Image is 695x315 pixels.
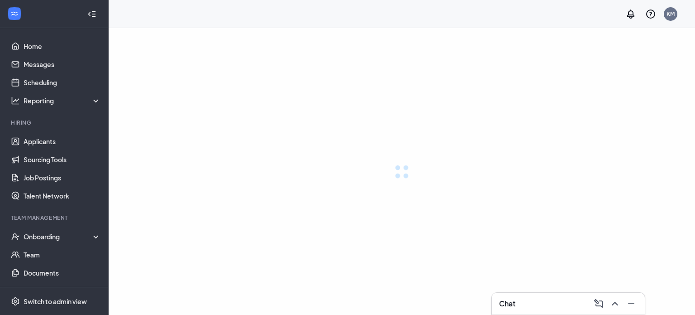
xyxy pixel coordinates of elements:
[24,282,101,300] a: SurveysCrown
[24,187,101,205] a: Talent Network
[11,96,20,105] svg: Analysis
[24,150,101,169] a: Sourcing Tools
[24,132,101,150] a: Applicants
[645,9,656,19] svg: QuestionInfo
[10,9,19,18] svg: WorkstreamLogo
[24,169,101,187] a: Job Postings
[499,299,515,309] h3: Chat
[590,296,605,311] button: ComposeMessage
[607,296,621,311] button: ChevronUp
[11,297,20,306] svg: Settings
[11,232,20,241] svg: UserCheck
[87,10,96,19] svg: Collapse
[623,296,638,311] button: Minimize
[24,55,101,73] a: Messages
[24,232,101,241] div: Onboarding
[24,73,101,92] a: Scheduling
[625,9,636,19] svg: Notifications
[24,246,101,264] a: Team
[24,96,101,105] div: Reporting
[24,37,101,55] a: Home
[593,298,604,309] svg: ComposeMessage
[11,119,99,126] div: Hiring
[626,298,637,309] svg: Minimize
[609,298,620,309] svg: ChevronUp
[11,214,99,222] div: Team Management
[24,264,101,282] a: Documents
[666,10,675,18] div: KM
[24,297,87,306] div: Switch to admin view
